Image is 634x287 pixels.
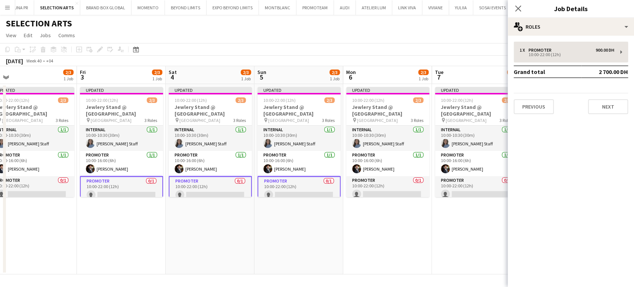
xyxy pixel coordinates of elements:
span: 2/3 [235,97,246,103]
span: 2/3 [329,70,340,75]
button: ATELIER LUM [356,0,392,15]
span: 2/3 [418,70,429,75]
span: 2/3 [63,70,74,75]
div: Updated [435,87,518,93]
span: 4 [168,73,177,81]
div: 1 x [520,48,529,53]
app-card-role: Internal1/110:00-10:30 (30m)[PERSON_NAME] Staff [169,126,252,151]
span: 10:00-22:00 (12h) [263,97,296,103]
div: Updated [257,87,341,93]
div: 1 Job [64,76,73,81]
app-card-role: Internal1/110:00-10:30 (30m)[PERSON_NAME] Staff [435,126,518,151]
span: 2/3 [507,70,517,75]
span: 6 [345,73,356,81]
button: SELECTION ARTS [34,0,80,15]
div: +04 [46,58,53,64]
app-card-role: Promoter0/110:00-22:00 (12h) [346,176,429,201]
div: Updated10:00-22:00 (12h)2/3Jewlery Stand @ [GEOGRAPHIC_DATA] [GEOGRAPHIC_DATA]3 RolesInternal1/11... [346,87,429,197]
app-card-role: Internal1/110:00-10:30 (30m)[PERSON_NAME] Staff [80,126,163,151]
app-card-role: Promoter1/110:00-16:00 (6h)[PERSON_NAME] [257,151,341,176]
span: 3 Roles [411,117,423,123]
h1: SELECTION ARTS [6,18,72,29]
span: 2/3 [58,97,68,103]
span: Edit [24,32,32,39]
h3: Jewlery Stand @ [GEOGRAPHIC_DATA] [435,104,518,117]
span: [GEOGRAPHIC_DATA] [91,117,131,123]
span: 2/3 [413,97,423,103]
button: VIVIANE [422,0,449,15]
app-card-role: Promoter1/110:00-16:00 (6h)[PERSON_NAME] [435,151,518,176]
span: 5 [256,73,266,81]
span: 2/3 [502,97,512,103]
span: 3 Roles [500,117,512,123]
app-card-role: Promoter0/110:00-22:00 (12h) [257,176,341,203]
div: 10:00-22:00 (12h) [520,53,614,57]
button: YULIIA [449,0,473,15]
h3: Jewlery Stand @ [GEOGRAPHIC_DATA] [169,104,252,117]
span: 10:00-22:00 (12h) [86,97,118,103]
button: MOMENTO [131,0,165,15]
span: Jobs [40,32,51,39]
app-job-card: Updated10:00-22:00 (12h)2/3Jewlery Stand @ [GEOGRAPHIC_DATA] [GEOGRAPHIC_DATA]3 RolesInternal1/11... [257,87,341,197]
app-card-role: Promoter0/110:00-22:00 (12h) [435,176,518,201]
td: 2 700.00 DH [581,66,628,78]
div: 1 Job [152,76,162,81]
span: Tue [435,69,443,75]
button: BRAND BOX GLOBAL [80,0,131,15]
app-card-role: Internal1/110:00-10:30 (30m)[PERSON_NAME] Staff [257,126,341,151]
span: 2/3 [324,97,335,103]
button: EXPO BEYOND LIMITS [207,0,259,15]
span: [GEOGRAPHIC_DATA] [357,117,398,123]
h3: Jewlery Stand @ [GEOGRAPHIC_DATA] [257,104,341,117]
button: SOSAI EVENTS [473,0,512,15]
span: 2/3 [147,97,157,103]
td: Grand total [514,66,581,78]
div: 900.00 DH [596,48,614,53]
span: 3 [79,73,86,81]
span: 10:00-22:00 (12h) [441,97,473,103]
div: Roles [508,18,634,36]
span: Mon [346,69,356,75]
button: MONTBLANC [259,0,296,15]
span: Fri [80,69,86,75]
button: Previous [514,99,554,114]
span: [GEOGRAPHIC_DATA] [2,117,43,123]
span: 3 Roles [144,117,157,123]
span: 3 Roles [233,117,246,123]
app-card-role: Promoter0/110:00-22:00 (12h) [169,176,252,203]
span: 7 [434,73,443,81]
div: 1 Job [507,76,517,81]
app-job-card: Updated10:00-22:00 (12h)2/3Jewlery Stand @ [GEOGRAPHIC_DATA] [GEOGRAPHIC_DATA]3 RolesInternal1/11... [435,87,518,197]
button: AUDI [334,0,356,15]
span: 3 Roles [56,117,68,123]
span: 2/3 [241,70,251,75]
app-card-role: Promoter0/110:00-22:00 (12h) [80,176,163,203]
div: Promoter [529,48,555,53]
div: [DATE] [6,57,23,65]
span: Comms [58,32,75,39]
span: 10:00-22:00 (12h) [352,97,384,103]
span: Sun [257,69,266,75]
div: Updated [169,87,252,93]
span: View [6,32,16,39]
app-job-card: Updated10:00-22:00 (12h)2/3Jewlery Stand @ [GEOGRAPHIC_DATA] [GEOGRAPHIC_DATA]3 RolesInternal1/11... [80,87,163,197]
div: Updated [346,87,429,93]
app-card-role: Internal1/110:00-10:30 (30m)[PERSON_NAME] Staff [346,126,429,151]
a: Edit [21,30,35,40]
span: 2/3 [152,70,162,75]
div: 1 Job [241,76,251,81]
div: Updated [80,87,163,93]
button: Next [588,99,628,114]
span: Week 40 [25,58,43,64]
h3: Jewlery Stand @ [GEOGRAPHIC_DATA] [346,104,429,117]
a: Jobs [37,30,54,40]
app-job-card: Updated10:00-22:00 (12h)2/3Jewlery Stand @ [GEOGRAPHIC_DATA] [GEOGRAPHIC_DATA]3 RolesInternal1/11... [169,87,252,197]
button: LINK VIVA [392,0,422,15]
span: [GEOGRAPHIC_DATA] [179,117,220,123]
a: Comms [55,30,78,40]
button: PROMOTEAM [296,0,334,15]
h3: Jewlery Stand @ [GEOGRAPHIC_DATA] [80,104,163,117]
